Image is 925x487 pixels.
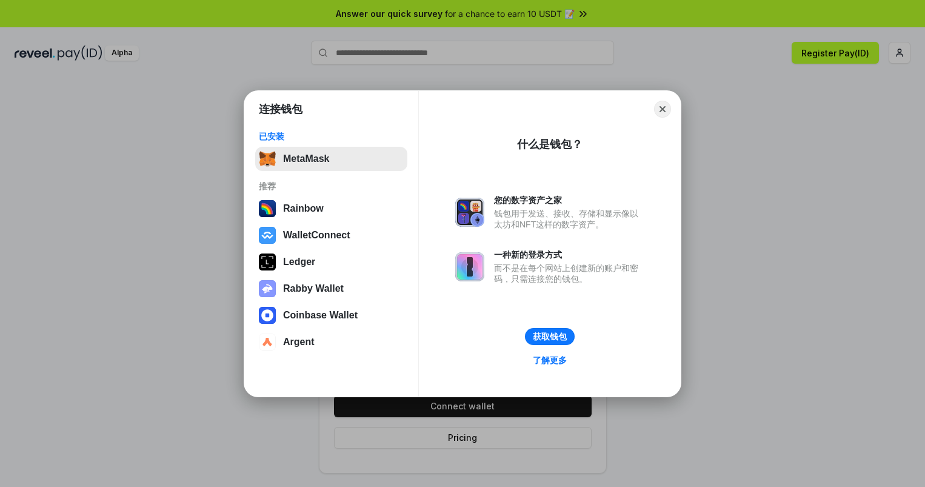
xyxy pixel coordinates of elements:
a: 了解更多 [526,352,574,368]
img: svg+xml,%3Csvg%20width%3D%2228%22%20height%3D%2228%22%20viewBox%3D%220%200%2028%2028%22%20fill%3D... [259,227,276,244]
button: Rabby Wallet [255,277,407,301]
div: 一种新的登录方式 [494,249,644,260]
div: 已安装 [259,131,404,142]
div: Ledger [283,257,315,267]
button: 获取钱包 [525,328,575,345]
button: Close [654,101,671,118]
img: svg+xml,%3Csvg%20width%3D%2228%22%20height%3D%2228%22%20viewBox%3D%220%200%2028%2028%22%20fill%3D... [259,307,276,324]
img: svg+xml,%3Csvg%20xmlns%3D%22http%3A%2F%2Fwww.w3.org%2F2000%2Fsvg%22%20fill%3D%22none%22%20viewBox... [259,280,276,297]
div: Argent [283,337,315,348]
img: svg+xml,%3Csvg%20width%3D%2228%22%20height%3D%2228%22%20viewBox%3D%220%200%2028%2028%22%20fill%3D... [259,334,276,351]
img: svg+xml,%3Csvg%20xmlns%3D%22http%3A%2F%2Fwww.w3.org%2F2000%2Fsvg%22%20fill%3D%22none%22%20viewBox... [455,198,484,227]
button: Ledger [255,250,407,274]
div: 获取钱包 [533,331,567,342]
div: 推荐 [259,181,404,192]
img: svg+xml,%3Csvg%20fill%3D%22none%22%20height%3D%2233%22%20viewBox%3D%220%200%2035%2033%22%20width%... [259,150,276,167]
img: svg+xml,%3Csvg%20width%3D%22120%22%20height%3D%22120%22%20viewBox%3D%220%200%20120%20120%22%20fil... [259,200,276,217]
div: Coinbase Wallet [283,310,358,321]
div: 钱包用于发送、接收、存储和显示像以太坊和NFT这样的数字资产。 [494,208,644,230]
div: 了解更多 [533,355,567,366]
div: 什么是钱包？ [517,137,583,152]
div: Rainbow [283,203,324,214]
img: svg+xml,%3Csvg%20xmlns%3D%22http%3A%2F%2Fwww.w3.org%2F2000%2Fsvg%22%20width%3D%2228%22%20height%3... [259,254,276,270]
img: svg+xml,%3Csvg%20xmlns%3D%22http%3A%2F%2Fwww.w3.org%2F2000%2Fsvg%22%20fill%3D%22none%22%20viewBox... [455,252,484,281]
div: 您的数字资产之家 [494,195,644,206]
div: 而不是在每个网站上创建新的账户和密码，只需连接您的钱包。 [494,263,644,284]
h1: 连接钱包 [259,102,302,116]
button: Rainbow [255,196,407,221]
div: MetaMask [283,153,329,164]
button: Argent [255,330,407,354]
button: Coinbase Wallet [255,303,407,327]
button: WalletConnect [255,223,407,247]
button: MetaMask [255,147,407,171]
div: WalletConnect [283,230,350,241]
div: Rabby Wallet [283,283,344,294]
